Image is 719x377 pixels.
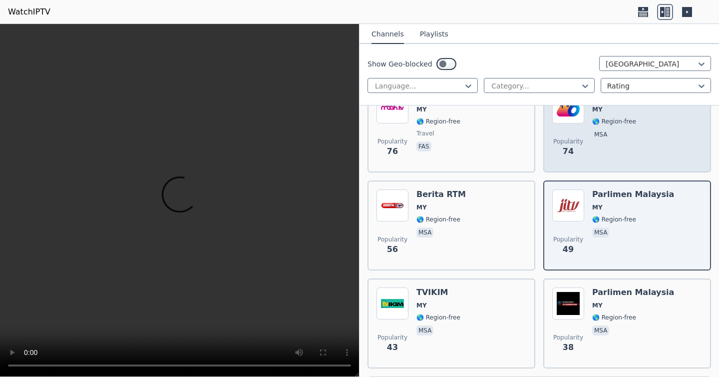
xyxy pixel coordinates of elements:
[377,333,407,341] span: Popularity
[416,117,460,125] span: 🌎 Region-free
[416,141,431,151] p: fas
[416,215,460,223] span: 🌎 Region-free
[416,227,433,237] p: msa
[420,25,448,44] button: Playlists
[592,227,609,237] p: msa
[553,333,583,341] span: Popularity
[592,117,636,125] span: 🌎 Region-free
[592,215,636,223] span: 🌎 Region-free
[553,137,583,145] span: Popularity
[416,203,427,211] span: MY
[592,313,636,321] span: 🌎 Region-free
[563,145,574,157] span: 74
[592,129,609,139] p: msa
[371,25,404,44] button: Channels
[553,235,583,243] span: Popularity
[387,341,398,353] span: 43
[563,341,574,353] span: 38
[592,203,603,211] span: MY
[416,287,460,297] h6: TVIKIM
[387,145,398,157] span: 76
[376,189,408,221] img: Berita RTM
[592,301,603,309] span: MY
[416,313,460,321] span: 🌎 Region-free
[592,287,674,297] h6: Parlimen Malaysia
[592,105,603,113] span: MY
[416,129,434,137] span: travel
[367,59,432,69] label: Show Geo-blocked
[552,189,584,221] img: Parlimen Malaysia
[387,243,398,255] span: 56
[377,235,407,243] span: Popularity
[592,325,609,335] p: msa
[416,325,433,335] p: msa
[552,91,584,123] img: TV6
[563,243,574,255] span: 49
[552,287,584,319] img: Parlimen Malaysia
[416,189,466,199] h6: Berita RTM
[592,189,674,199] h6: Parlimen Malaysia
[377,137,407,145] span: Popularity
[8,6,50,18] a: WatchIPTV
[376,91,408,123] img: Maah TV
[416,105,427,113] span: MY
[376,287,408,319] img: TVIKIM
[416,301,427,309] span: MY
